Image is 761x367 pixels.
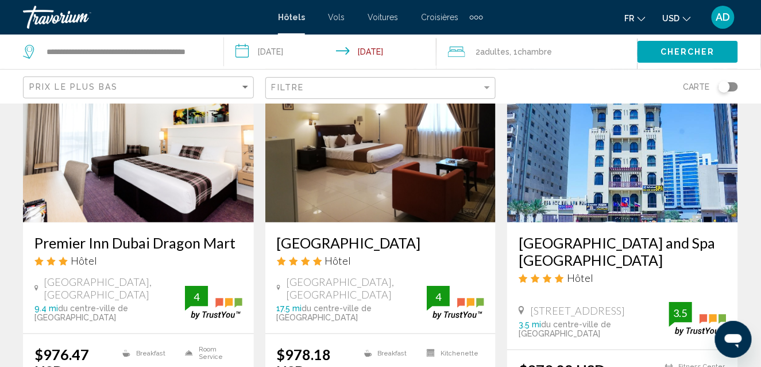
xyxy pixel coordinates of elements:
li: Room Service [179,346,242,361]
a: Premier Inn Dubai Dragon Mart [34,234,242,251]
span: Chercher [660,48,715,57]
div: 4 star Hotel [277,254,485,267]
span: du centre-ville de [GEOGRAPHIC_DATA] [519,320,611,338]
a: Croisières [421,13,458,22]
a: Vols [328,13,345,22]
span: [GEOGRAPHIC_DATA], [GEOGRAPHIC_DATA] [44,276,185,301]
span: du centre-ville de [GEOGRAPHIC_DATA] [34,304,128,322]
span: AD [716,12,731,23]
span: Prix le plus bas [29,82,118,91]
button: Change language [625,10,646,26]
div: 4 [185,290,208,304]
li: Kitchenette [421,346,484,361]
span: 3.5 mi [519,320,541,329]
button: User Menu [708,5,738,29]
button: Travelers: 2 adults, 0 children [436,35,638,69]
div: 4 star Hotel [519,272,727,284]
span: [GEOGRAPHIC_DATA], [GEOGRAPHIC_DATA] [286,276,427,301]
span: , 1 [509,44,552,60]
img: Hotel image [23,39,254,223]
button: Change currency [663,10,691,26]
span: Hôtel [567,272,593,284]
a: Hôtels [278,13,305,22]
span: Chambre [517,47,552,56]
button: Extra navigation items [470,8,483,26]
img: Hotel image [265,39,496,223]
span: Adultes [480,47,509,56]
div: 4 [427,290,450,304]
img: trustyou-badge.svg [427,286,484,320]
iframe: Bouton de lancement de la fenêtre de messagerie [715,321,752,358]
span: fr [625,14,635,23]
img: Hotel image [507,39,738,223]
img: trustyou-badge.svg [185,286,242,320]
span: Carte [683,79,710,95]
span: USD [663,14,680,23]
button: Check-in date: Nov 18, 2025 Check-out date: Dec 2, 2025 [224,35,436,69]
img: trustyou-badge.svg [669,302,727,336]
a: Voitures [368,13,398,22]
span: Hôtel [71,254,97,267]
span: Filtre [272,83,304,92]
li: Breakfast [358,346,422,361]
mat-select: Sort by [29,83,250,93]
li: Breakfast [117,346,179,361]
a: Travorium [23,6,266,29]
span: [STREET_ADDRESS] [530,304,625,317]
div: 3.5 [669,306,692,320]
a: [GEOGRAPHIC_DATA] and Spa [GEOGRAPHIC_DATA] [519,234,727,269]
div: 3 star Hotel [34,254,242,267]
span: 17.5 mi [277,304,302,313]
span: 9.4 mi [34,304,58,313]
a: [GEOGRAPHIC_DATA] [277,234,485,251]
span: 2 [476,44,509,60]
span: du centre-ville de [GEOGRAPHIC_DATA] [277,304,372,322]
span: Hôtel [325,254,351,267]
button: Toggle map [710,82,738,92]
button: Filter [265,77,496,100]
button: Chercher [638,41,738,62]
